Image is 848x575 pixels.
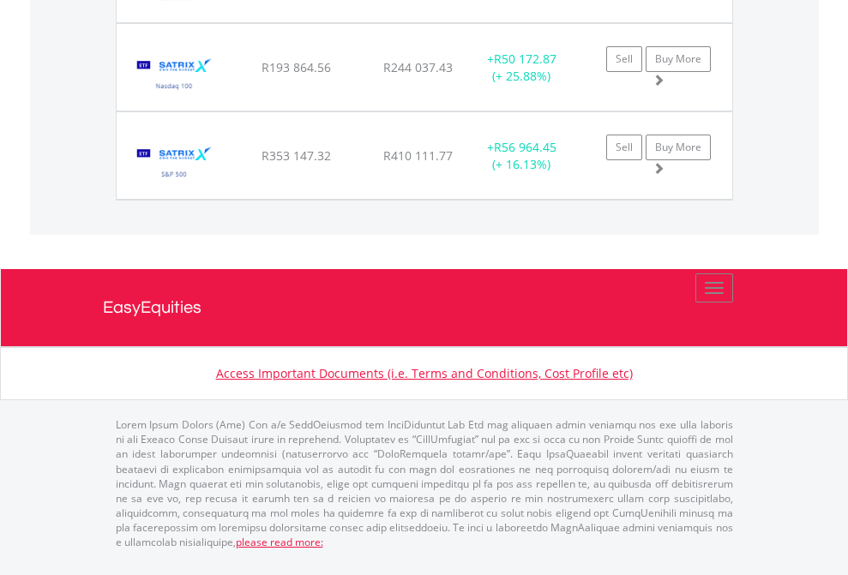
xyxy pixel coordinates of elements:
a: Access Important Documents (i.e. Terms and Conditions, Cost Profile etc) [216,365,633,381]
span: R410 111.77 [383,147,453,164]
img: EQU.ZA.STXNDQ.png [125,45,224,106]
img: EQU.ZA.STX500.png [125,134,224,195]
a: Buy More [646,46,711,72]
a: Sell [606,135,642,160]
span: R193 864.56 [262,59,331,75]
a: Sell [606,46,642,72]
a: Buy More [646,135,711,160]
span: R56 964.45 [494,139,556,155]
span: R244 037.43 [383,59,453,75]
p: Lorem Ipsum Dolors (Ame) Con a/e SeddOeiusmod tem InciDiduntut Lab Etd mag aliquaen admin veniamq... [116,417,733,549]
span: R353 147.32 [262,147,331,164]
div: + (+ 16.13%) [468,139,575,173]
a: EasyEquities [103,269,746,346]
div: + (+ 25.88%) [468,51,575,85]
a: please read more: [236,535,323,549]
span: R50 172.87 [494,51,556,67]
